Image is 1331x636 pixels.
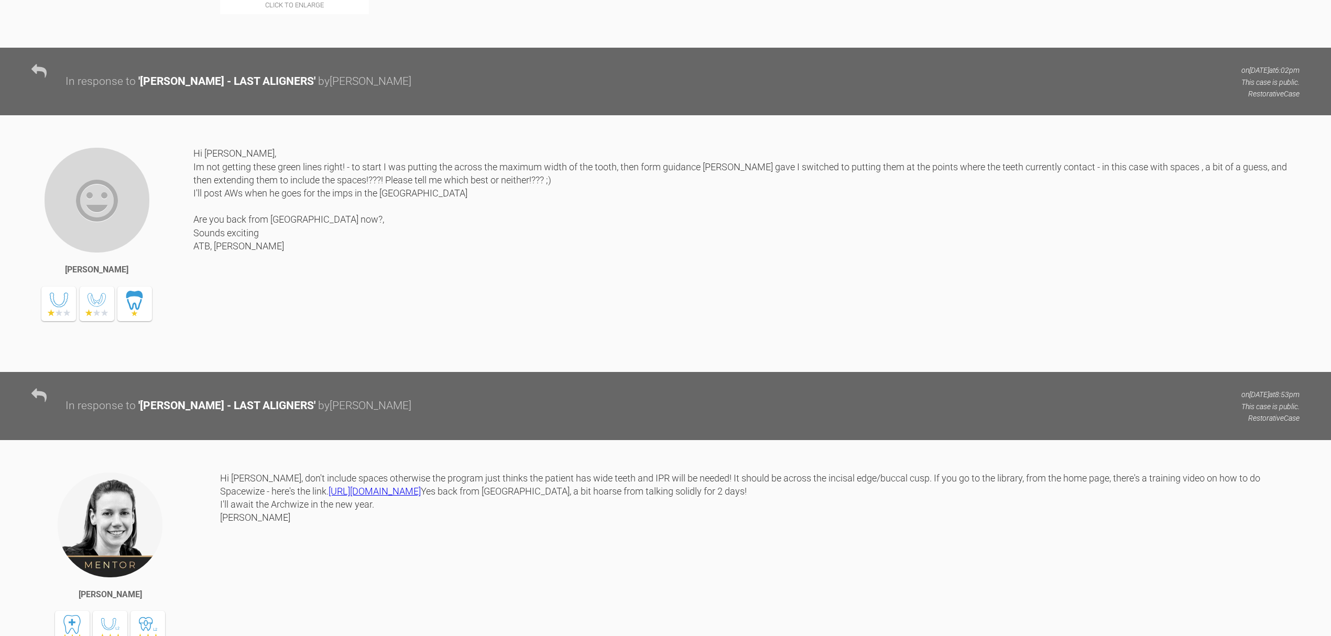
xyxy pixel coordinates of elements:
[66,73,136,91] div: In response to
[318,73,411,91] div: by [PERSON_NAME]
[1241,412,1300,424] p: Restorative Case
[1241,389,1300,400] p: on [DATE] at 8:53pm
[66,397,136,415] div: In response to
[65,263,128,277] div: [PERSON_NAME]
[1241,76,1300,88] p: This case is public.
[1241,401,1300,412] p: This case is public.
[318,397,411,415] div: by [PERSON_NAME]
[329,486,421,497] a: [URL][DOMAIN_NAME]
[79,588,142,601] div: [PERSON_NAME]
[138,397,315,415] div: ' [PERSON_NAME] - LAST ALIGNERS '
[1241,64,1300,76] p: on [DATE] at 6:02pm
[138,73,315,91] div: ' [PERSON_NAME] - LAST ALIGNERS '
[1241,88,1300,100] p: Restorative Case
[57,471,163,578] img: Kelly Toft
[193,147,1300,356] div: Hi [PERSON_NAME], Im not getting these green lines right! - to start I was putting the across the...
[43,147,150,254] img: Nicola Bone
